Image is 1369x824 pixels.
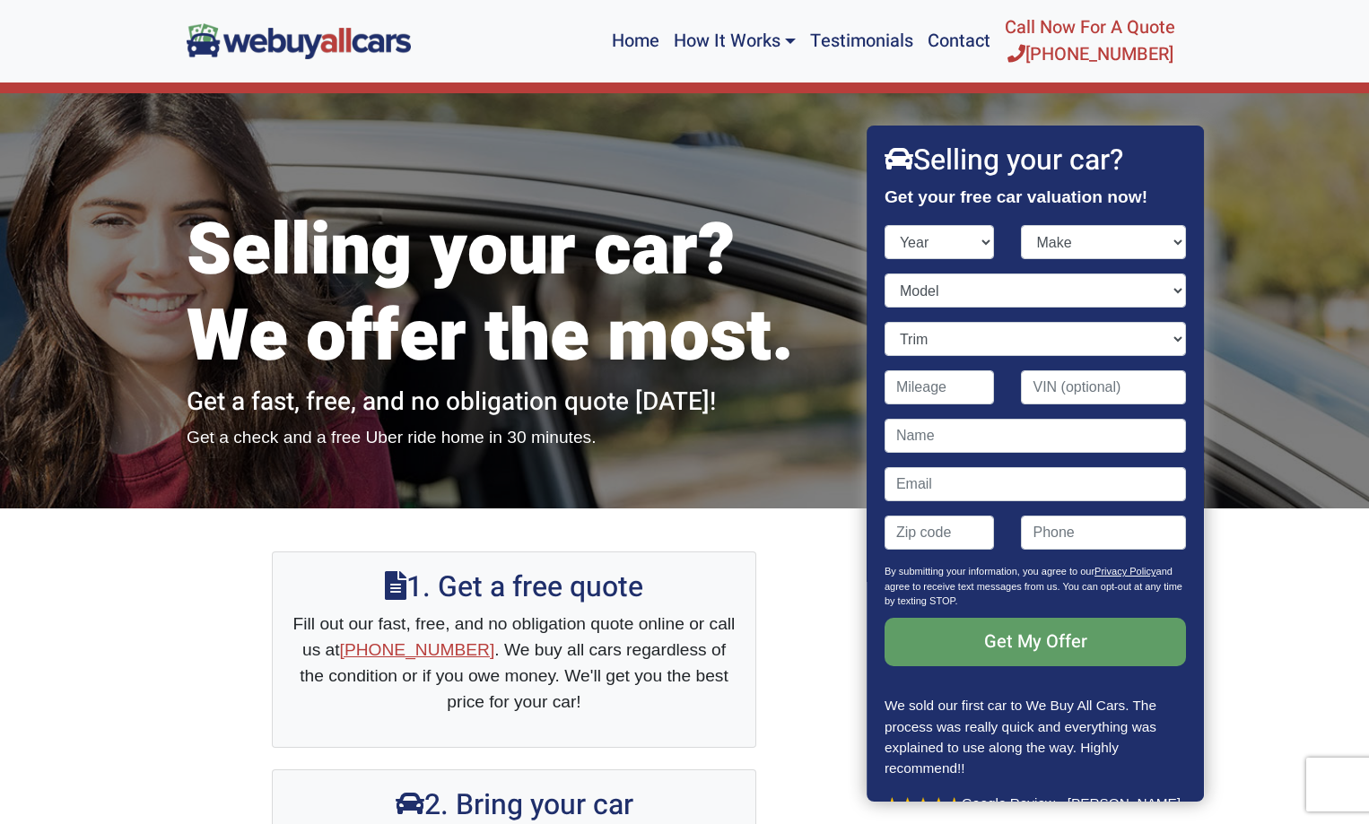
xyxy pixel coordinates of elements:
[667,7,803,75] a: How It Works
[885,618,1186,666] input: Get My Offer
[885,225,1186,695] form: Contact form
[187,23,411,58] img: We Buy All Cars in NJ logo
[340,640,495,659] a: [PHONE_NUMBER]
[885,564,1186,618] p: By submitting your information, you agree to our and agree to receive text messages from us. You ...
[920,7,998,75] a: Contact
[803,7,920,75] a: Testimonials
[1094,566,1155,577] a: Privacy Policy
[291,570,737,604] h2: 1. Get a free quote
[885,419,1186,453] input: Name
[1022,370,1187,404] input: VIN (optional)
[885,695,1186,777] p: We sold our first car to We Buy All Cars. The process was really quick and everything was explain...
[605,7,667,75] a: Home
[885,143,1186,178] h2: Selling your car?
[187,425,841,451] p: Get a check and a free Uber ride home in 30 minutes.
[187,208,841,380] h1: Selling your car? We offer the most.
[291,788,737,822] h2: 2. Bring your car
[885,516,995,550] input: Zip code
[885,370,995,404] input: Mileage
[1022,516,1187,550] input: Phone
[885,793,1186,813] p: Google Review - [PERSON_NAME]
[885,467,1186,501] input: Email
[998,7,1182,75] a: Call Now For A Quote[PHONE_NUMBER]
[291,611,737,715] p: Fill out our fast, free, and no obligation quote online or call us at . We buy all cars regardles...
[885,187,1147,206] strong: Get your free car valuation now!
[187,387,841,418] h2: Get a fast, free, and no obligation quote [DATE]!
